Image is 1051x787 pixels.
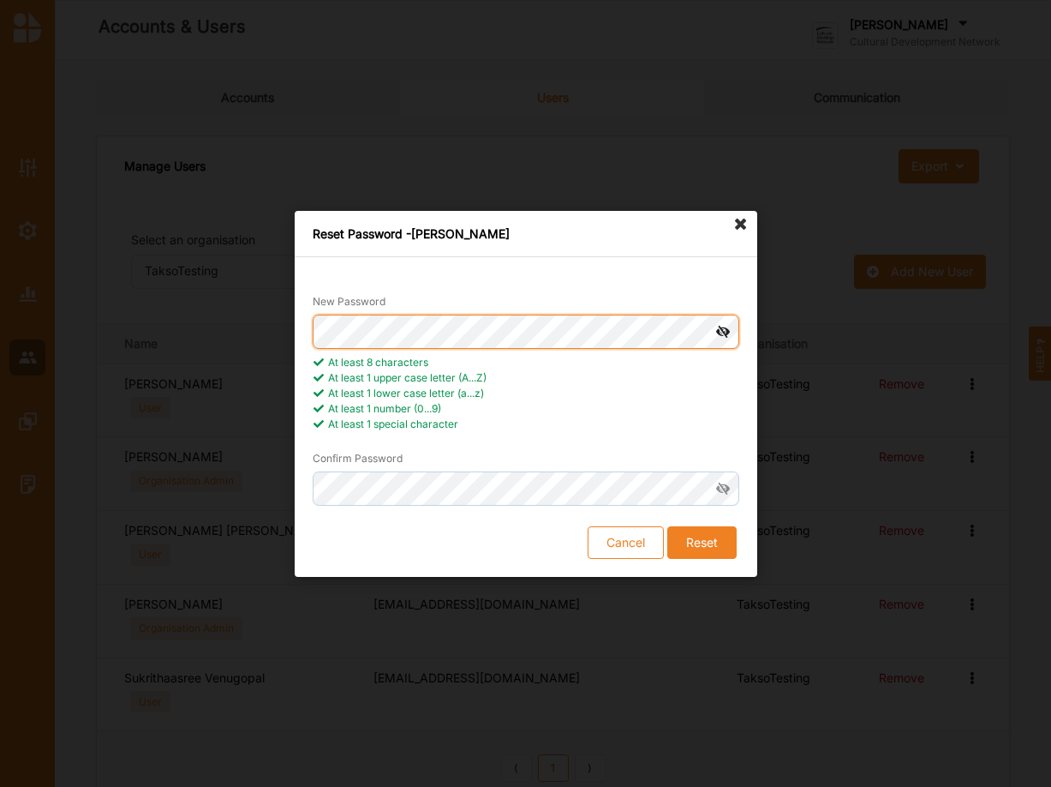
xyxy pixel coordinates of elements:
[313,386,739,401] div: At least 1 lower case letter (a...z)
[313,355,739,370] div: At least 8 characters
[666,526,736,558] button: Reset
[313,417,739,432] div: At least 1 special character
[295,211,757,257] div: Reset Password - [PERSON_NAME]
[313,370,739,386] div: At least 1 upper case letter (A...Z)
[313,295,385,309] label: New Password
[313,401,739,417] div: At least 1 number (0...9)
[313,452,403,466] label: Confirm Password
[588,526,664,558] button: Cancel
